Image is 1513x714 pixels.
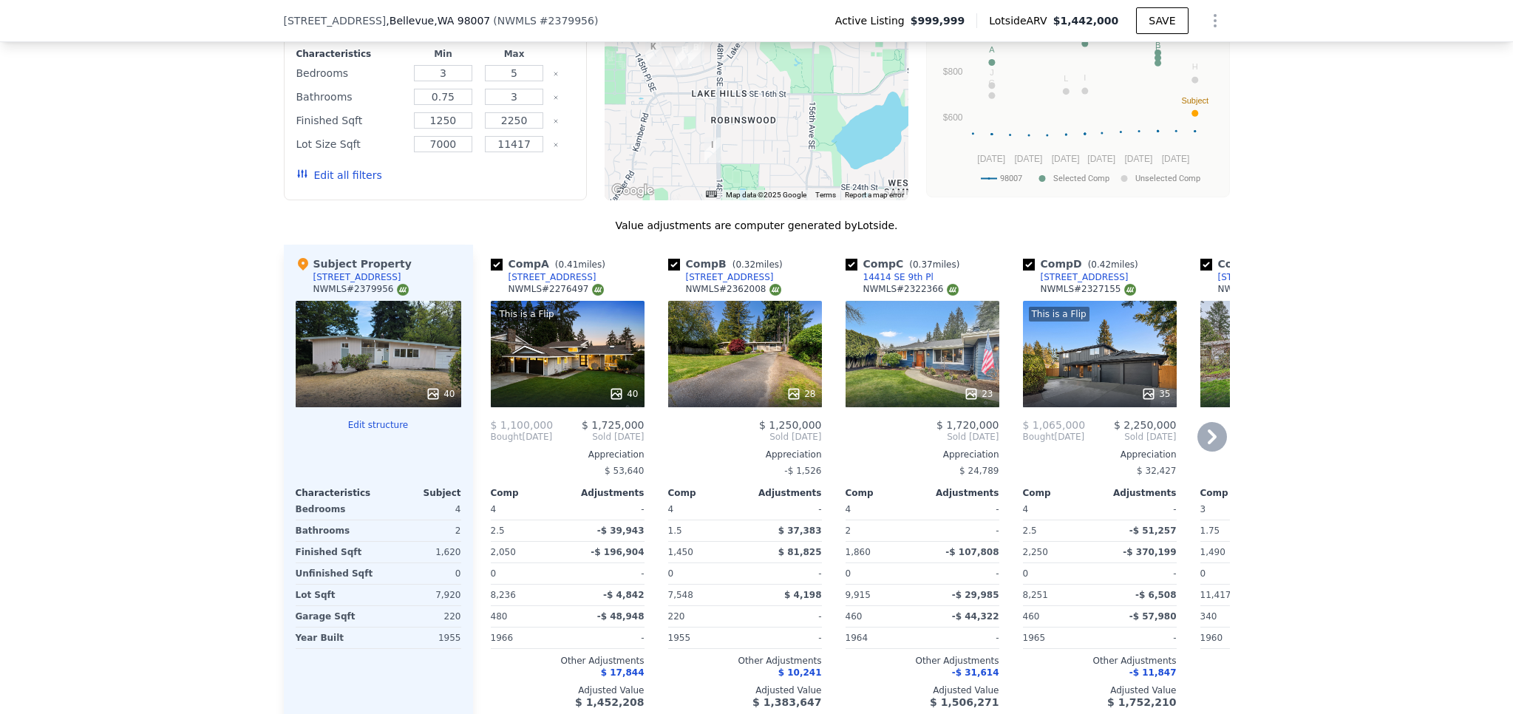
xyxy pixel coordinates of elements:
[559,259,579,270] span: 0.41
[1200,628,1274,648] div: 1960
[381,585,461,605] div: 7,920
[491,271,596,283] a: [STREET_ADDRESS]
[591,547,644,557] span: -$ 196,904
[553,71,559,77] button: Clear
[1053,174,1109,183] text: Selected Comp
[378,487,461,499] div: Subject
[784,466,821,476] span: -$ 1,526
[1123,547,1176,557] span: -$ 370,199
[575,696,644,708] span: $ 1,452,208
[668,256,789,271] div: Comp B
[1023,504,1029,514] span: 4
[1023,628,1097,648] div: 1965
[784,590,821,600] span: $ 4,198
[1023,271,1129,283] a: [STREET_ADDRESS]
[603,590,644,600] span: -$ 4,842
[608,181,657,200] a: Open this area in Google Maps (opens a new window)
[597,526,645,536] span: -$ 39,943
[491,590,516,600] span: 8,236
[668,628,742,648] div: 1955
[497,15,537,27] span: NWMLS
[745,487,822,499] div: Adjustments
[1051,154,1079,164] text: [DATE]
[605,466,644,476] span: $ 53,640
[491,611,508,622] span: 480
[668,568,674,579] span: 0
[846,256,966,271] div: Comp C
[959,466,999,476] span: $ 24,789
[1200,487,1277,499] div: Comp
[688,40,704,65] div: 14514 SE 14th St
[668,547,693,557] span: 1,450
[1200,271,1306,283] a: [STREET_ADDRESS]
[491,419,554,431] span: $ 1,100,000
[786,387,815,401] div: 28
[668,504,674,514] span: 4
[686,271,774,283] div: [STREET_ADDRESS]
[1103,499,1177,520] div: -
[668,655,822,667] div: Other Adjustments
[748,499,822,520] div: -
[1000,174,1022,183] text: 98007
[491,547,516,557] span: 2,050
[1023,590,1048,600] span: 8,251
[726,191,806,199] span: Map data ©2025 Google
[1023,419,1086,431] span: $ 1,065,000
[1135,174,1200,183] text: Unselected Comp
[1124,284,1136,296] img: NWMLS Logo
[1100,487,1177,499] div: Adjustments
[1200,449,1354,460] div: Appreciation
[397,284,409,296] img: NWMLS Logo
[482,48,547,60] div: Max
[1082,259,1144,270] span: ( miles)
[497,307,557,322] div: This is a Flip
[1064,74,1068,83] text: L
[608,181,657,200] img: Google
[1053,15,1119,27] span: $1,442,000
[815,191,836,199] a: Terms (opens in new tab)
[493,13,598,28] div: ( )
[989,13,1053,28] span: Lotside ARV
[592,284,604,296] img: NWMLS Logo
[759,419,822,431] span: $ 1,250,000
[296,256,412,271] div: Subject Property
[1200,256,1320,271] div: Comp E
[1124,154,1152,164] text: [DATE]
[668,431,822,443] span: Sold [DATE]
[1103,628,1177,648] div: -
[668,684,822,696] div: Adjusted Value
[1023,431,1085,443] div: [DATE]
[845,191,904,199] a: Report a map error
[952,611,999,622] span: -$ 44,322
[553,118,559,124] button: Clear
[313,271,401,283] div: [STREET_ADDRESS]
[925,499,999,520] div: -
[704,137,721,163] div: 14638 SE 22nd St
[296,419,461,431] button: Edit structure
[778,667,822,678] span: $ 10,241
[846,487,922,499] div: Comp
[925,628,999,648] div: -
[1041,271,1129,283] div: [STREET_ADDRESS]
[1218,271,1306,283] div: [STREET_ADDRESS]
[988,78,995,87] text: G
[668,271,774,283] a: [STREET_ADDRESS]
[706,191,716,197] button: Keyboard shortcuts
[748,563,822,584] div: -
[1114,419,1177,431] span: $ 2,250,000
[846,590,871,600] span: 9,915
[936,419,999,431] span: $ 1,720,000
[846,628,919,648] div: 1964
[1200,547,1225,557] span: 1,490
[568,487,645,499] div: Adjustments
[1014,154,1042,164] text: [DATE]
[434,15,490,27] span: , WA 98007
[296,499,375,520] div: Bedrooms
[668,449,822,460] div: Appreciation
[491,431,523,443] span: Bought
[846,431,999,443] span: Sold [DATE]
[778,547,822,557] span: $ 81,825
[1155,41,1160,50] text: B
[1082,35,1088,44] text: K
[296,542,375,562] div: Finished Sqft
